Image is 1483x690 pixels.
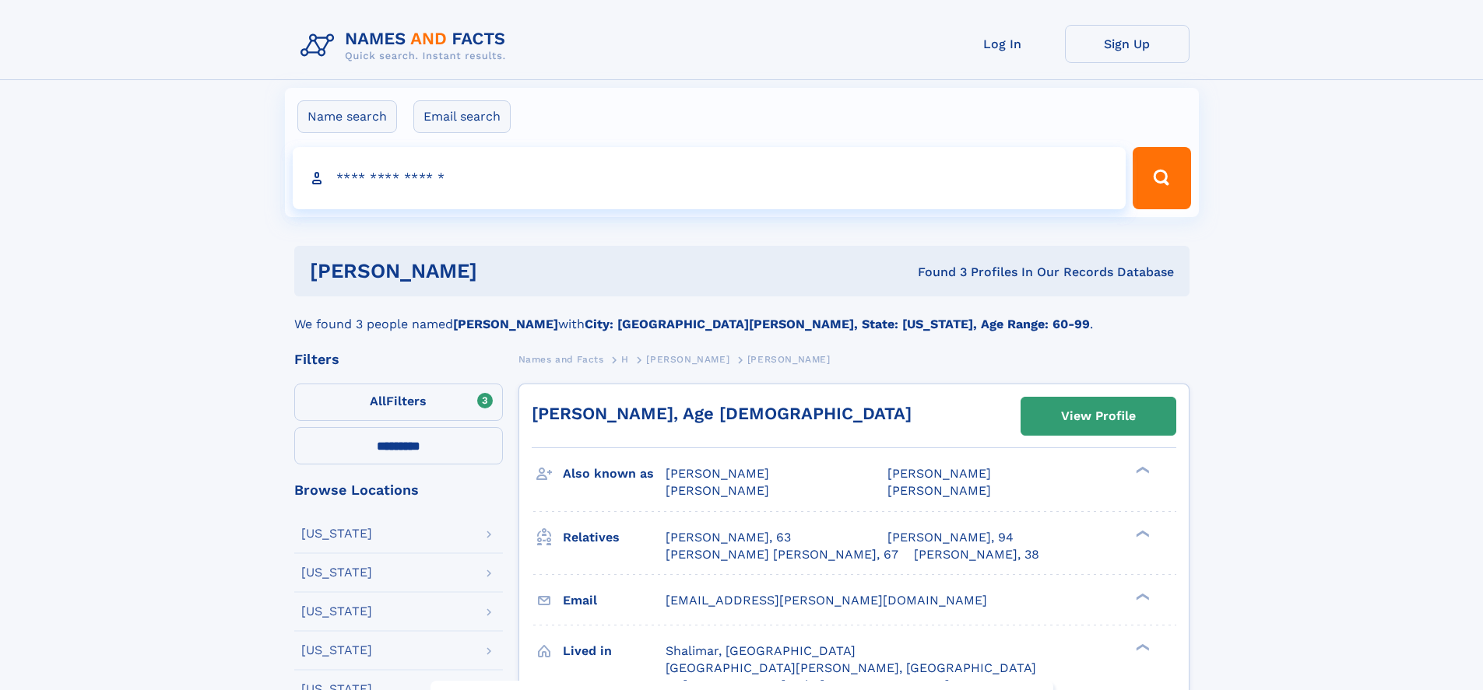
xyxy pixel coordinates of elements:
a: [PERSON_NAME] [646,349,729,369]
div: [US_STATE] [301,644,372,657]
a: [PERSON_NAME], 94 [887,529,1014,546]
div: We found 3 people named with . [294,296,1190,334]
span: [GEOGRAPHIC_DATA][PERSON_NAME], [GEOGRAPHIC_DATA] [666,660,1036,675]
label: Name search [297,100,397,133]
h1: [PERSON_NAME] [310,261,698,281]
div: Found 3 Profiles In Our Records Database [698,264,1174,281]
a: H [621,349,629,369]
div: Filters [294,352,503,366]
div: ❯ [1132,528,1151,538]
span: [PERSON_NAME] [646,354,729,365]
a: View Profile [1021,398,1176,435]
span: All [370,394,386,408]
div: View Profile [1061,398,1136,434]
a: [PERSON_NAME], Age [DEMOGRAPHIC_DATA] [532,404,912,423]
span: Shalimar, [GEOGRAPHIC_DATA] [666,643,856,658]
span: [PERSON_NAME] [887,483,991,498]
div: [US_STATE] [301,566,372,579]
span: H [621,354,629,365]
label: Email search [413,100,511,133]
a: [PERSON_NAME], 63 [666,529,791,546]
h3: Lived in [563,638,666,664]
a: Sign Up [1065,25,1190,63]
span: [PERSON_NAME] [887,466,991,481]
img: Logo Names and Facts [294,25,518,67]
a: Names and Facts [518,349,604,369]
span: [PERSON_NAME] [747,354,831,365]
div: [US_STATE] [301,527,372,540]
div: ❯ [1132,591,1151,601]
span: [EMAIL_ADDRESS][PERSON_NAME][DOMAIN_NAME] [666,593,987,608]
input: search input [293,147,1126,209]
b: [PERSON_NAME] [453,317,558,331]
div: ❯ [1132,642,1151,652]
div: ❯ [1132,465,1151,475]
span: [PERSON_NAME] [666,466,769,481]
a: [PERSON_NAME], 38 [914,546,1039,563]
div: Browse Locations [294,483,503,497]
a: Log In [940,25,1065,63]
a: [PERSON_NAME] [PERSON_NAME], 67 [666,546,898,563]
h3: Email [563,587,666,614]
b: City: [GEOGRAPHIC_DATA][PERSON_NAME], State: [US_STATE], Age Range: 60-99 [585,317,1090,331]
h3: Relatives [563,524,666,551]
label: Filters [294,384,503,421]
span: [PERSON_NAME] [666,483,769,498]
div: [US_STATE] [301,605,372,618]
button: Search Button [1133,147,1190,209]
h3: Also known as [563,461,666,487]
